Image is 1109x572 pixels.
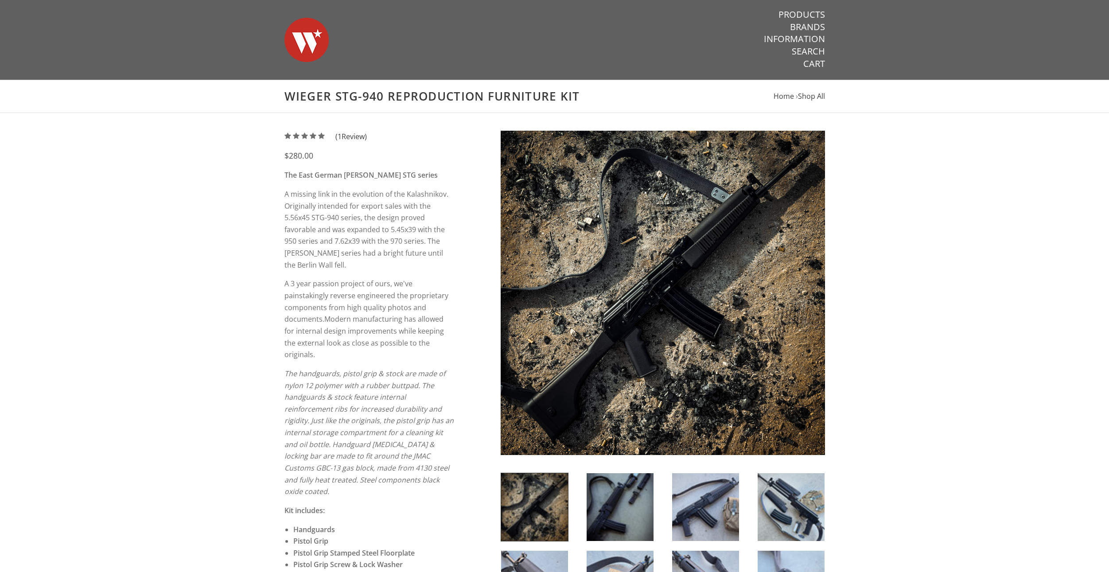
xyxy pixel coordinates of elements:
[338,132,342,141] span: 1
[293,548,415,558] strong: Pistol Grip Stamped Steel Floorplate
[293,525,335,534] strong: Handguards
[284,369,454,496] em: The handguards, pistol grip & stock are made of nylon 12 polymer with a rubber buttpad. The handg...
[790,21,825,33] a: Brands
[284,170,438,180] strong: The East German [PERSON_NAME] STG series
[587,473,654,541] img: Wieger STG-940 Reproduction Furniture Kit
[284,150,313,161] span: $280.00
[335,131,367,143] span: ( Review)
[798,91,825,101] a: Shop All
[774,91,794,101] a: Home
[501,473,568,541] img: Wieger STG-940 Reproduction Furniture Kit
[796,90,825,102] li: ›
[293,560,403,569] strong: Pistol Grip Screw & Lock Washer
[284,506,325,515] strong: Kit includes:
[284,9,329,71] img: Warsaw Wood Co.
[758,473,825,541] img: Wieger STG-940 Reproduction Furniture Kit
[792,46,825,57] a: Search
[284,188,454,271] p: A missing link in the evolution of the Kalashnikov. Originally intended for export sales with the...
[764,33,825,45] a: Information
[284,132,367,141] a: (1Review)
[803,58,825,70] a: Cart
[501,131,825,455] img: Wieger STG-940 Reproduction Furniture Kit
[672,473,739,541] img: Wieger STG-940 Reproduction Furniture Kit
[284,314,444,359] span: Modern manufacturing has allowed for internal design improvements while keeping the external look...
[284,89,825,104] h1: Wieger STG-940 Reproduction Furniture Kit
[284,278,454,360] p: A 3 year passion project of ours, we've painstakingly reverse engineered the proprietary componen...
[778,9,825,20] a: Products
[293,536,328,546] strong: Pistol Grip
